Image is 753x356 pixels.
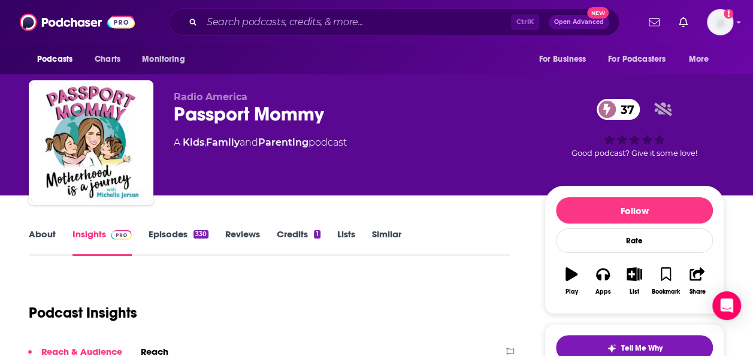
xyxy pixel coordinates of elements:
[95,51,120,68] span: Charts
[193,230,208,239] div: 330
[707,9,733,35] img: User Profile
[31,83,151,203] img: Passport Mommy
[597,99,640,120] a: 37
[240,137,258,148] span: and
[712,291,741,320] div: Open Intercom Messenger
[650,260,681,303] button: Bookmark
[571,149,697,158] span: Good podcast? Give it some love!
[630,288,639,295] div: List
[174,135,347,150] div: A podcast
[72,228,132,256] a: InsightsPodchaser Pro
[689,51,709,68] span: More
[204,137,206,148] span: ,
[20,11,135,34] img: Podchaser - Follow, Share and Rate Podcasts
[652,288,680,295] div: Bookmark
[587,7,609,19] span: New
[556,228,713,253] div: Rate
[674,12,692,32] a: Show notifications dropdown
[644,12,664,32] a: Show notifications dropdown
[682,260,713,303] button: Share
[621,343,663,353] span: Tell Me Why
[142,51,185,68] span: Monitoring
[337,228,355,256] a: Lists
[37,51,72,68] span: Podcasts
[595,288,611,295] div: Apps
[539,51,586,68] span: For Business
[29,48,88,71] button: open menu
[689,288,705,295] div: Share
[556,260,587,303] button: Play
[608,51,666,68] span: For Podcasters
[607,343,616,353] img: tell me why sparkle
[556,197,713,224] button: Follow
[530,48,601,71] button: open menu
[545,91,724,165] div: 37Good podcast? Give it some love!
[724,9,733,19] svg: Add a profile image
[681,48,724,71] button: open menu
[225,228,260,256] a: Reviews
[372,228,401,256] a: Similar
[183,137,204,148] a: Kids
[565,288,578,295] div: Play
[707,9,733,35] button: Show profile menu
[587,260,618,303] button: Apps
[707,9,733,35] span: Logged in as KaitlynEsposito
[111,230,132,240] img: Podchaser Pro
[206,137,240,148] a: Family
[258,137,309,148] a: Parenting
[277,228,320,256] a: Credits1
[314,230,320,239] div: 1
[619,260,650,303] button: List
[149,228,208,256] a: Episodes330
[87,48,128,71] a: Charts
[202,13,511,32] input: Search podcasts, credits, & more...
[134,48,200,71] button: open menu
[29,228,56,256] a: About
[554,19,604,25] span: Open Advanced
[609,99,640,120] span: 37
[600,48,683,71] button: open menu
[169,8,619,36] div: Search podcasts, credits, & more...
[174,91,247,102] span: Radio America
[549,15,609,29] button: Open AdvancedNew
[511,14,539,30] span: Ctrl K
[29,304,137,322] h1: Podcast Insights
